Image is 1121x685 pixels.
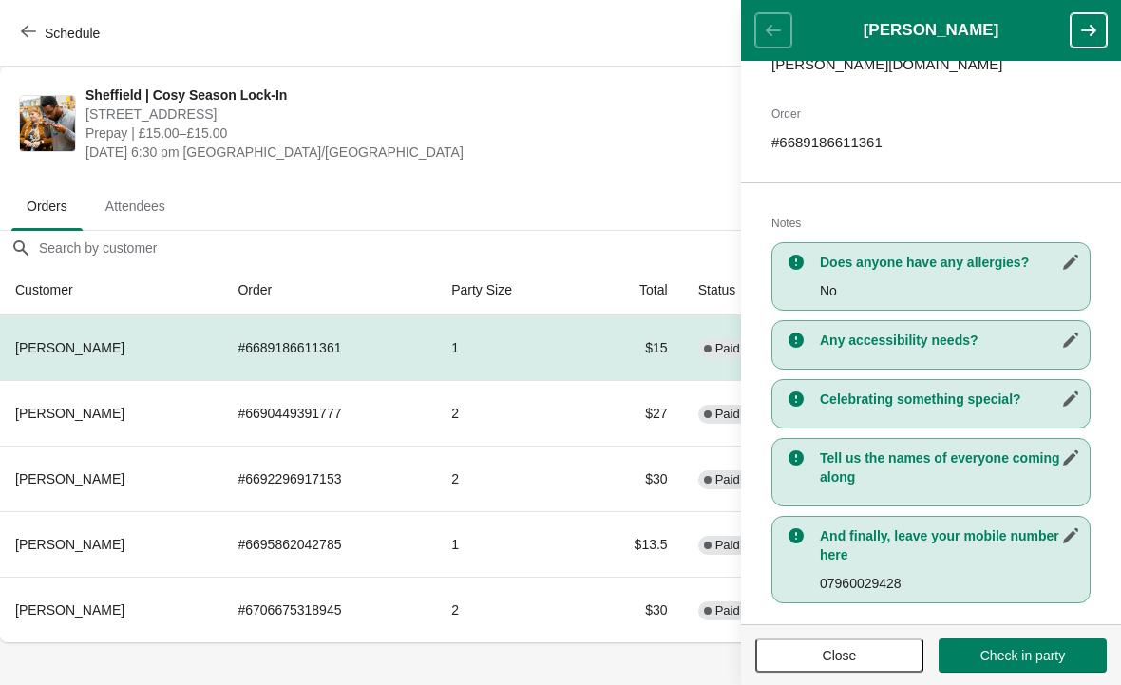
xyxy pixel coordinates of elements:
span: [PERSON_NAME] [15,340,124,355]
h3: Does anyone have any allergies? [820,253,1080,272]
td: # 6689186611361 [222,315,436,380]
button: Schedule [9,16,115,50]
td: 2 [436,577,581,642]
span: Close [823,648,857,663]
h2: Order [771,105,1091,124]
td: $27 [581,380,683,446]
p: No [820,281,1080,300]
td: 2 [436,380,581,446]
td: # 6706675318945 [222,577,436,642]
td: 2 [436,446,581,511]
td: $30 [581,446,683,511]
span: [PERSON_NAME] [15,602,124,618]
th: Party Size [436,265,581,315]
th: Order [222,265,436,315]
span: Sheffield | Cosy Season Lock-In [85,86,770,105]
h1: [PERSON_NAME] [791,21,1071,40]
span: Paid [715,407,740,422]
span: [STREET_ADDRESS] [85,105,770,124]
td: # 6692296917153 [222,446,436,511]
span: [PERSON_NAME] [15,537,124,552]
span: Attendees [90,189,180,223]
td: 1 [436,511,581,577]
p: 07960029428 [820,574,1080,593]
span: Paid [715,472,740,487]
input: Search by customer [38,231,1121,265]
td: # 6690449391777 [222,380,436,446]
h3: Tell us the names of everyone coming along [820,448,1080,486]
span: Check in party [980,648,1065,663]
span: Prepay | £15.00–£15.00 [85,124,770,143]
h3: And finally, leave your mobile number here [820,526,1080,564]
td: $15 [581,315,683,380]
td: # 6695862042785 [222,511,436,577]
h2: Notes [771,214,1091,233]
p: # 6689186611361 [771,133,1091,152]
span: Schedule [45,26,100,41]
span: Paid [715,538,740,553]
span: Paid [715,341,740,356]
h3: Any accessibility needs? [820,331,1080,350]
button: Close [755,638,923,673]
span: Paid [715,603,740,618]
h3: Celebrating something special? [820,390,1080,409]
td: $30 [581,577,683,642]
th: Status [683,265,810,315]
span: Orders [11,189,83,223]
td: 1 [436,315,581,380]
span: [PERSON_NAME] [15,406,124,421]
th: Total [581,265,683,315]
span: [PERSON_NAME] [15,471,124,486]
img: Sheffield | Cosy Season Lock-In [20,96,75,151]
td: $13.5 [581,511,683,577]
button: Check in party [939,638,1107,673]
span: [DATE] 6:30 pm [GEOGRAPHIC_DATA]/[GEOGRAPHIC_DATA] [85,143,770,162]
